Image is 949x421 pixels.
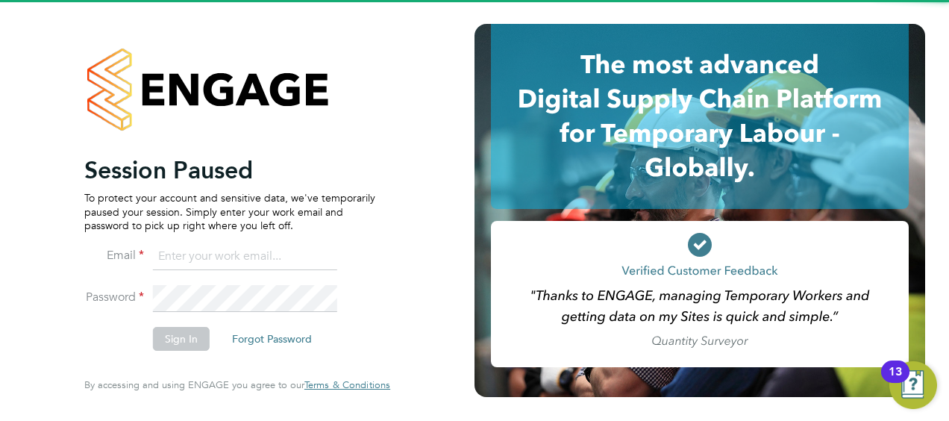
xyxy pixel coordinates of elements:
[84,378,390,391] span: By accessing and using ENGAGE you agree to our
[84,290,144,305] label: Password
[889,361,937,409] button: Open Resource Center, 13 new notifications
[220,327,324,351] button: Forgot Password
[84,248,144,263] label: Email
[153,243,337,270] input: Enter your work email...
[304,378,390,391] span: Terms & Conditions
[153,327,210,351] button: Sign In
[304,379,390,391] a: Terms & Conditions
[84,191,375,232] p: To protect your account and sensitive data, we've temporarily paused your session. Simply enter y...
[889,372,902,391] div: 13
[84,155,375,185] h2: Session Paused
